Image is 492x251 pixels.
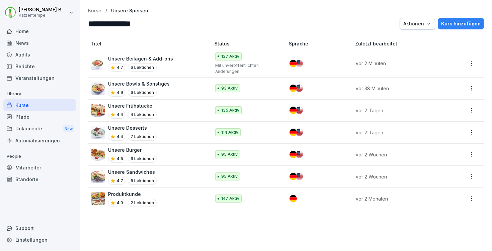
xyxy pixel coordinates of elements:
[91,192,105,205] img: ubrm3x2m0ajy8muzg063xjpe.png
[108,102,157,109] p: Unsere Frühstücke
[91,82,105,95] img: ei04ryqe7fxjsz5spfhrf5na.png
[105,8,107,14] p: /
[128,155,157,163] p: 6 Lektionen
[117,134,123,140] p: 4.4
[290,60,297,67] img: de.svg
[438,18,484,29] button: Kurs hinzufügen
[3,37,76,49] a: News
[215,40,286,47] p: Status
[356,85,443,92] p: vor 38 Minuten
[356,60,443,67] p: vor 2 Minuten
[3,25,76,37] a: Home
[128,89,157,97] p: 6 Lektionen
[290,85,297,92] img: de.svg
[91,40,212,47] p: Titel
[3,49,76,60] a: Audits
[296,107,303,114] img: us.svg
[3,151,76,162] p: People
[356,151,443,158] p: vor 2 Wochen
[3,89,76,99] p: Library
[356,107,443,114] p: vor 7 Tagen
[128,133,157,141] p: 7 Lektionen
[356,173,443,180] p: vor 2 Wochen
[91,57,105,70] img: mfxb536y0r59jvglhjdeznef.png
[88,8,101,14] a: Kurse
[296,60,303,67] img: us.svg
[3,135,76,146] a: Automatisierungen
[289,40,352,47] p: Sprache
[296,173,303,180] img: us.svg
[221,85,238,91] p: 93 Aktiv
[111,8,148,14] a: Unsere Speisen
[221,53,239,59] p: 137 Aktiv
[3,234,76,246] a: Einstellungen
[355,40,451,47] p: Zuletzt bearbeitet
[117,112,123,118] p: 4.4
[19,7,68,13] p: [PERSON_NAME] Benedix
[221,196,239,202] p: 147 Aktiv
[19,13,68,18] p: Katzentempel
[117,200,123,206] p: 4.9
[117,65,123,71] p: 4.7
[108,168,157,175] p: Unsere Sandwiches
[290,173,297,180] img: de.svg
[117,90,123,96] p: 4.9
[356,129,443,136] p: vor 7 Tagen
[91,148,105,161] img: dqougkkopz82o0ywp7u5488v.png
[441,20,481,27] div: Kurs hinzufügen
[108,124,157,131] p: Unsere Desserts
[3,72,76,84] a: Veranstaltungen
[108,146,157,153] p: Unsere Burger
[128,64,157,72] p: 6 Lektionen
[128,111,157,119] p: 4 Lektionen
[356,195,443,202] p: vor 2 Monaten
[3,123,76,135] div: Dokumente
[3,162,76,173] a: Mitarbeiter
[91,104,105,117] img: xjb5akufvkicg26u72a6ikpa.png
[290,151,297,158] img: de.svg
[400,18,435,30] button: Aktionen
[63,125,74,133] div: New
[215,62,278,75] p: Mit unveröffentlichten Änderungen
[3,173,76,185] a: Standorte
[91,170,105,183] img: yi7xhwbxe3m4h1lezp14n586.png
[108,80,170,87] p: Unsere Bowls & Sonstiges
[3,123,76,135] a: DokumenteNew
[3,99,76,111] a: Kurse
[296,151,303,158] img: us.svg
[290,107,297,114] img: de.svg
[91,126,105,139] img: uk78nzme8od8c10kt62qgexg.png
[221,173,238,179] p: 95 Aktiv
[221,129,238,135] p: 114 Aktiv
[221,107,239,113] p: 135 Aktiv
[128,177,157,185] p: 5 Lektionen
[3,60,76,72] a: Berichte
[108,55,173,62] p: Unsere Beilagen & Add-ons
[296,129,303,136] img: us.svg
[117,156,123,162] p: 4.5
[108,191,157,198] p: Produktkunde
[290,195,297,202] img: de.svg
[290,129,297,136] img: de.svg
[3,111,76,123] a: Pfade
[117,178,123,184] p: 4.7
[296,85,303,92] img: us.svg
[128,199,157,207] p: 2 Lektionen
[221,151,238,157] p: 95 Aktiv
[403,20,431,27] div: Aktionen
[3,222,76,234] div: Support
